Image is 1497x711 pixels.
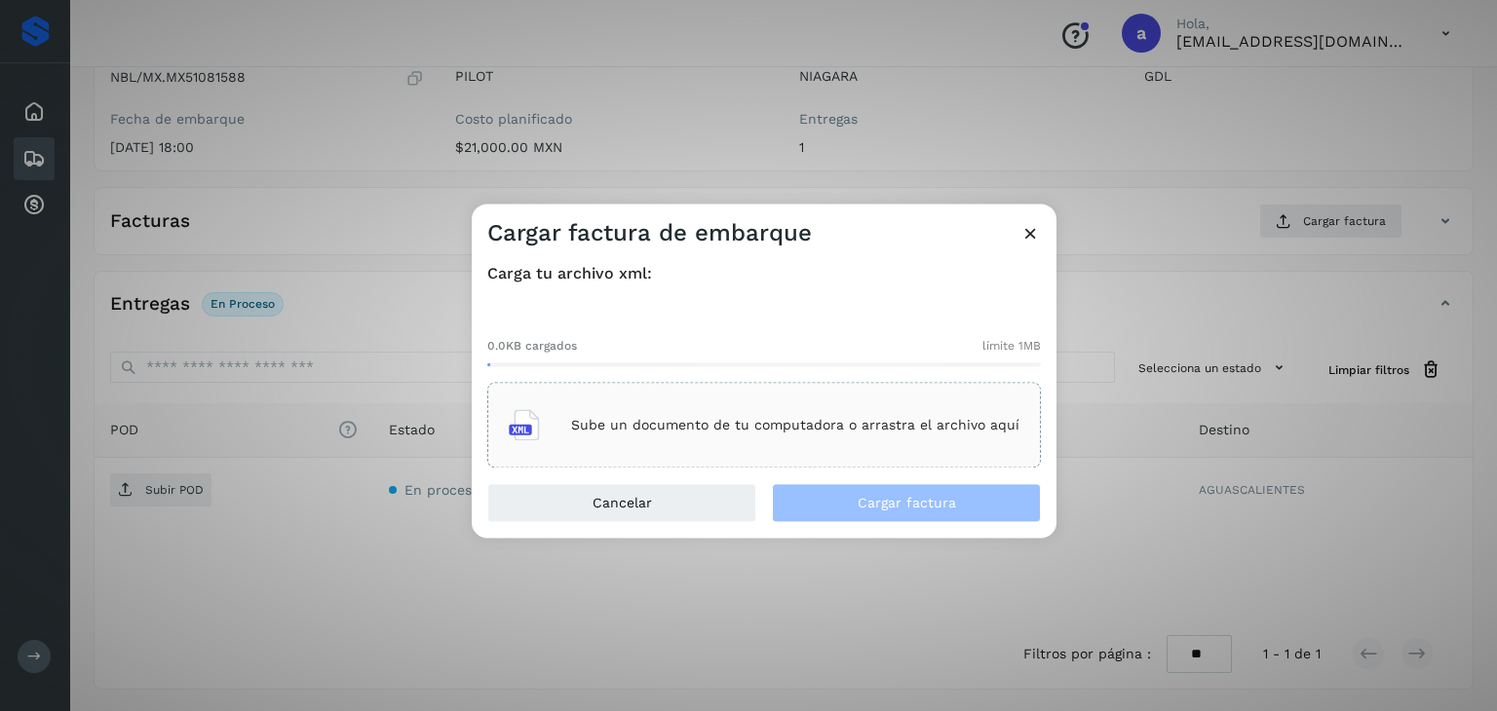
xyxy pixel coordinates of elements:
[487,338,577,355] span: 0.0KB cargados
[593,497,652,510] span: Cancelar
[571,417,1019,433] p: Sube un documento de tu computadora o arrastra el archivo aquí
[772,484,1041,523] button: Cargar factura
[487,264,1041,282] h4: Carga tu archivo xml:
[487,484,756,523] button: Cancelar
[487,219,812,247] h3: Cargar factura de embarque
[858,497,956,510] span: Cargar factura
[982,338,1041,355] span: límite 1MB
